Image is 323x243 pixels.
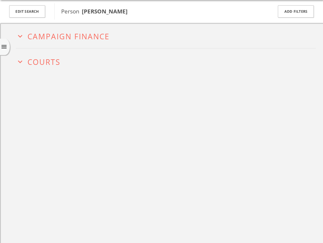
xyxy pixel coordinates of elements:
[16,56,316,66] button: expand_moreCourts
[27,57,61,67] span: Courts
[16,32,25,41] i: expand_more
[61,8,128,15] span: Person
[1,44,8,50] i: menu
[16,57,25,66] i: expand_more
[27,31,110,42] span: Campaign Finance
[82,8,128,15] b: [PERSON_NAME]
[16,30,316,41] button: expand_moreCampaign Finance
[278,5,314,18] button: Add Filters
[9,5,45,18] button: Edit Search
